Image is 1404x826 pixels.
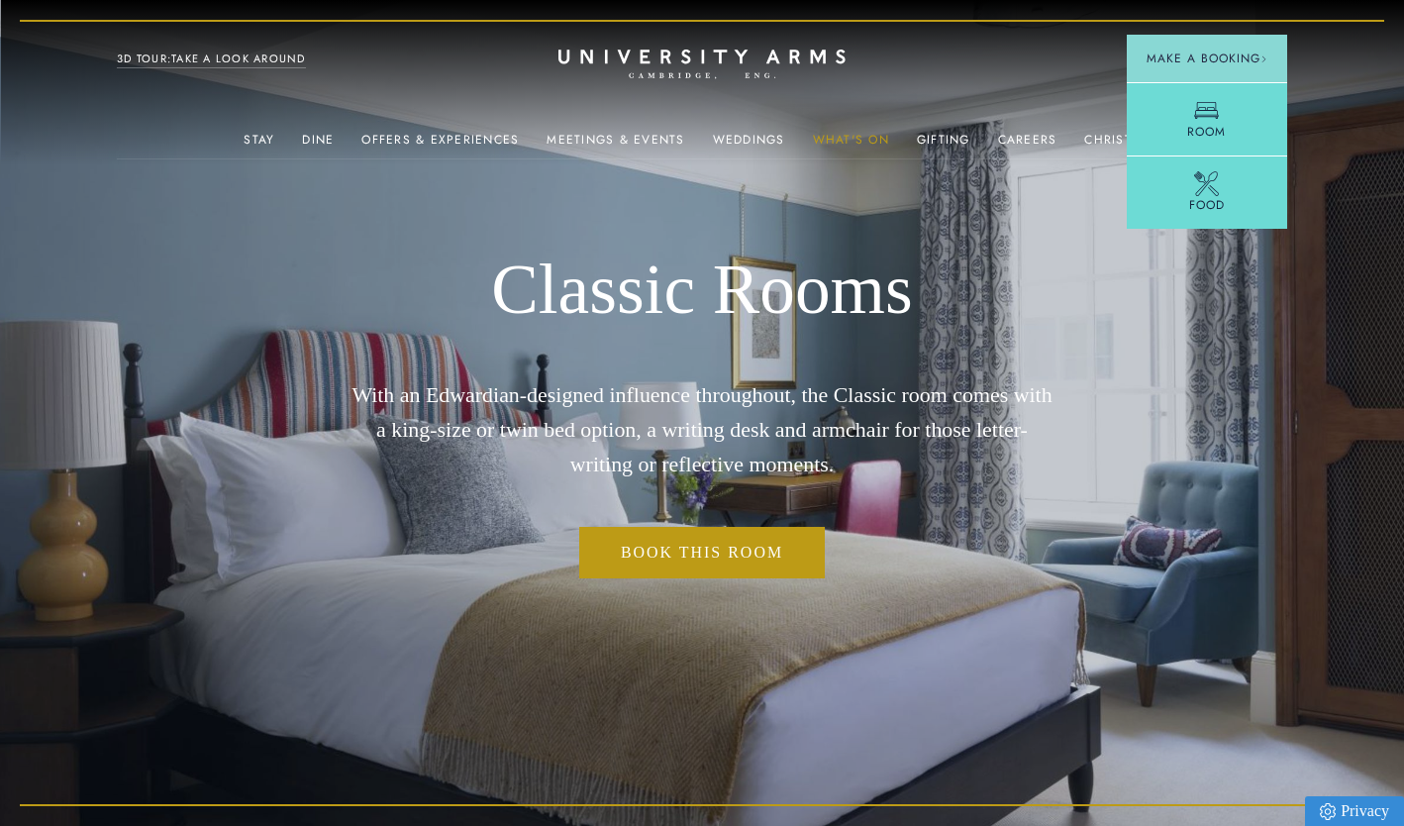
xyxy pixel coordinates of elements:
[1127,82,1287,155] a: Room
[351,248,1053,332] h1: Classic Rooms
[1187,123,1226,141] span: Room
[1320,803,1336,820] img: Privacy
[917,133,970,158] a: Gifting
[244,133,274,158] a: Stay
[351,377,1053,481] p: With an Edwardian-designed influence throughout, the Classic room comes with a king-size or twin ...
[813,133,889,158] a: What's On
[117,51,306,68] a: 3D TOUR:TAKE A LOOK AROUND
[1147,50,1267,67] span: Make a Booking
[1305,796,1404,826] a: Privacy
[998,133,1057,158] a: Careers
[579,527,825,578] a: Book this room
[558,50,846,80] a: Home
[1189,196,1225,214] span: Food
[302,133,334,158] a: Dine
[1127,155,1287,229] a: Food
[361,133,519,158] a: Offers & Experiences
[713,133,785,158] a: Weddings
[547,133,684,158] a: Meetings & Events
[1127,35,1287,82] button: Make a BookingArrow icon
[1084,133,1159,158] a: Christmas
[1260,55,1267,62] img: Arrow icon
